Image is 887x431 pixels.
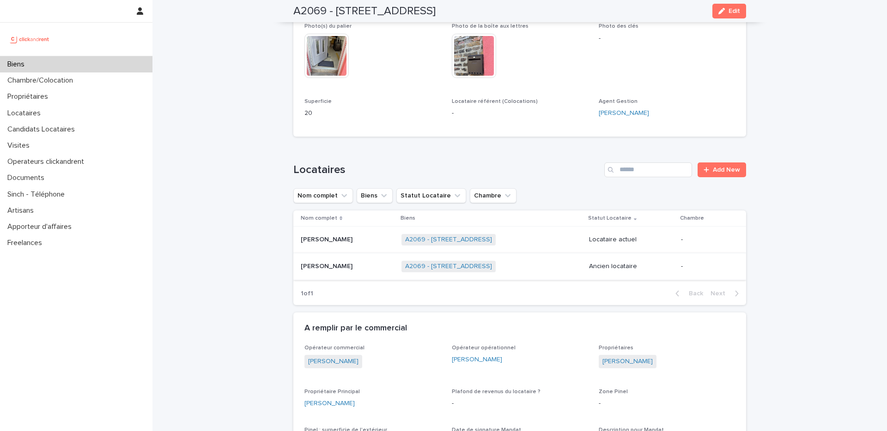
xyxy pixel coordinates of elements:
[293,5,436,18] h2: A2069 - [STREET_ADDRESS]
[452,24,529,29] span: Photo de la boîte aux lettres
[396,188,466,203] button: Statut Locataire
[301,213,337,223] p: Nom complet
[713,167,740,173] span: Add New
[357,188,393,203] button: Biens
[452,399,588,408] p: -
[681,236,731,244] p: -
[680,213,704,223] p: Chambre
[599,24,638,29] span: Photo des clés
[401,213,415,223] p: Biens
[301,261,354,270] p: [PERSON_NAME]
[7,30,52,48] img: UCB0brd3T0yccxBKYDjQ
[452,345,516,351] span: Opérateur opérationnel
[4,206,41,215] p: Artisans
[452,389,541,395] span: Plafond de revenus du locataire ?
[4,190,72,199] p: Sinch - Téléphone
[599,108,649,118] a: [PERSON_NAME]
[470,188,516,203] button: Chambre
[293,282,321,305] p: 1 of 1
[4,157,91,166] p: Operateurs clickandrent
[452,355,502,365] a: [PERSON_NAME]
[683,290,703,297] span: Back
[4,141,37,150] p: Visites
[707,289,746,298] button: Next
[4,174,52,182] p: Documents
[405,236,492,244] a: A2069 - [STREET_ADDRESS]
[452,99,538,104] span: Locataire référent (Colocations)
[293,227,746,253] tr: [PERSON_NAME][PERSON_NAME] A2069 - [STREET_ADDRESS] Locataire actuel-
[698,162,746,177] a: Add New
[293,253,746,280] tr: [PERSON_NAME][PERSON_NAME] A2069 - [STREET_ADDRESS] Ancien locataire-
[293,188,353,203] button: Nom complet
[308,357,358,366] a: [PERSON_NAME]
[604,162,692,177] input: Search
[4,239,49,247] p: Freelances
[599,389,628,395] span: Zone Pinel
[681,263,731,270] p: -
[599,399,735,408] p: -
[588,213,632,223] p: Statut Locataire
[4,60,32,69] p: Biens
[599,99,638,104] span: Agent Gestion
[293,163,601,177] h1: Locataires
[711,290,731,297] span: Next
[4,92,55,101] p: Propriétaires
[712,4,746,18] button: Edit
[304,108,441,118] p: 20
[589,236,674,244] p: Locataire actuel
[304,399,355,408] a: [PERSON_NAME]
[304,345,365,351] span: Opérateur commercial
[729,8,740,14] span: Edit
[4,125,82,134] p: Candidats Locataires
[602,357,653,366] a: [PERSON_NAME]
[4,109,48,118] p: Locataires
[4,76,80,85] p: Chambre/Colocation
[304,389,360,395] span: Propriétaire Principal
[452,108,588,118] p: -
[405,263,492,270] a: A2069 - [STREET_ADDRESS]
[301,234,354,244] p: [PERSON_NAME]
[599,345,633,351] span: Propriétaires
[589,263,674,270] p: Ancien locataire
[304,323,407,334] h2: A remplir par le commercial
[304,99,332,104] span: Superficie
[668,289,707,298] button: Back
[304,24,352,29] span: Photo(s) du palier
[599,34,735,43] p: -
[4,222,79,231] p: Apporteur d'affaires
